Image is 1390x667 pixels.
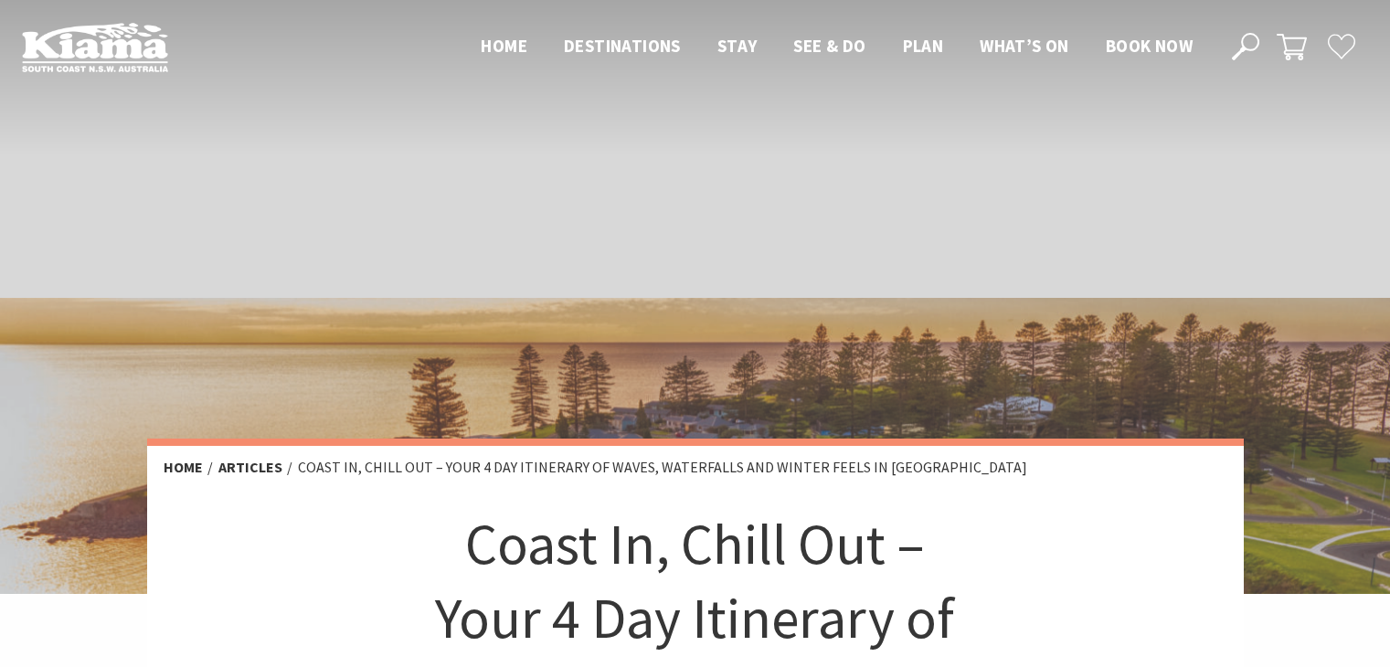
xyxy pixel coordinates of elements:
[164,458,203,477] a: Home
[298,456,1027,480] li: Coast In, Chill Out – Your 4 Day Itinerary of Waves, Waterfalls and Winter Feels in [GEOGRAPHIC_D...
[462,32,1211,62] nav: Main Menu
[903,35,944,57] span: Plan
[481,35,527,57] span: Home
[980,35,1069,57] span: What’s On
[218,458,282,477] a: Articles
[564,35,681,57] span: Destinations
[793,35,865,57] span: See & Do
[22,22,168,72] img: Kiama Logo
[1106,35,1193,57] span: Book now
[717,35,758,57] span: Stay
